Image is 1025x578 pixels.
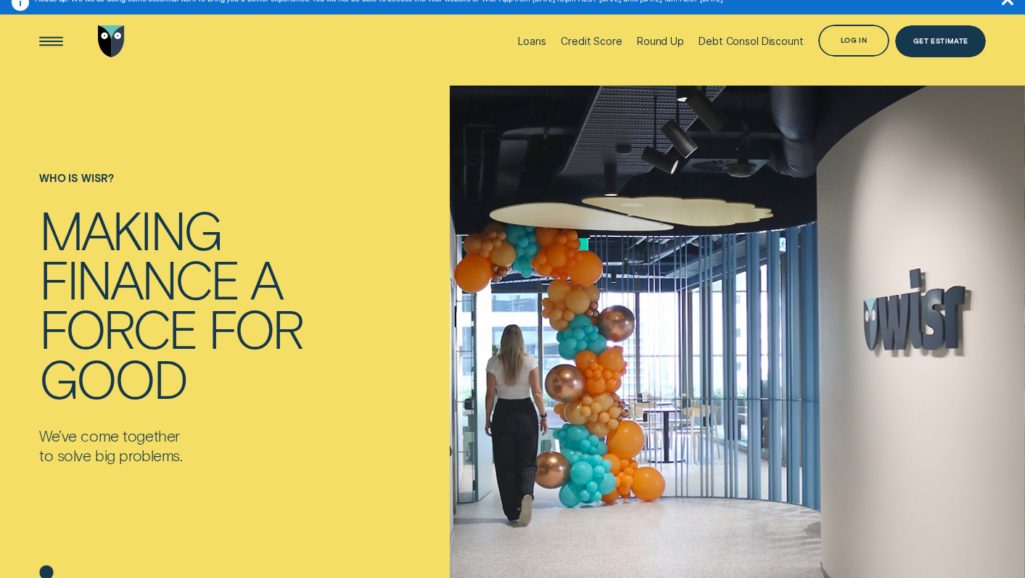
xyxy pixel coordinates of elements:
div: good [39,353,186,402]
button: Open Menu [35,25,67,57]
a: Debt Consol Discount [699,6,803,77]
a: Go to home page [96,6,128,77]
div: Debt Consol Discount [699,36,803,47]
h1: Who is Wisr? [39,172,302,205]
div: Making [39,205,221,254]
img: Wisr [98,25,125,57]
p: We’ve come together to solve big problems. [39,426,302,465]
div: Round Up [637,36,684,47]
div: a [250,254,282,303]
a: Credit Score [561,6,622,77]
div: force [39,303,196,352]
a: Round Up [637,6,684,77]
div: Loans [518,36,546,47]
button: Log in [818,25,889,57]
div: for [208,303,302,352]
h4: Making finance a force for good [39,205,302,403]
a: Loans [518,6,546,77]
div: finance [39,254,239,303]
a: Get Estimate [895,25,986,57]
div: Credit Score [561,36,622,47]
